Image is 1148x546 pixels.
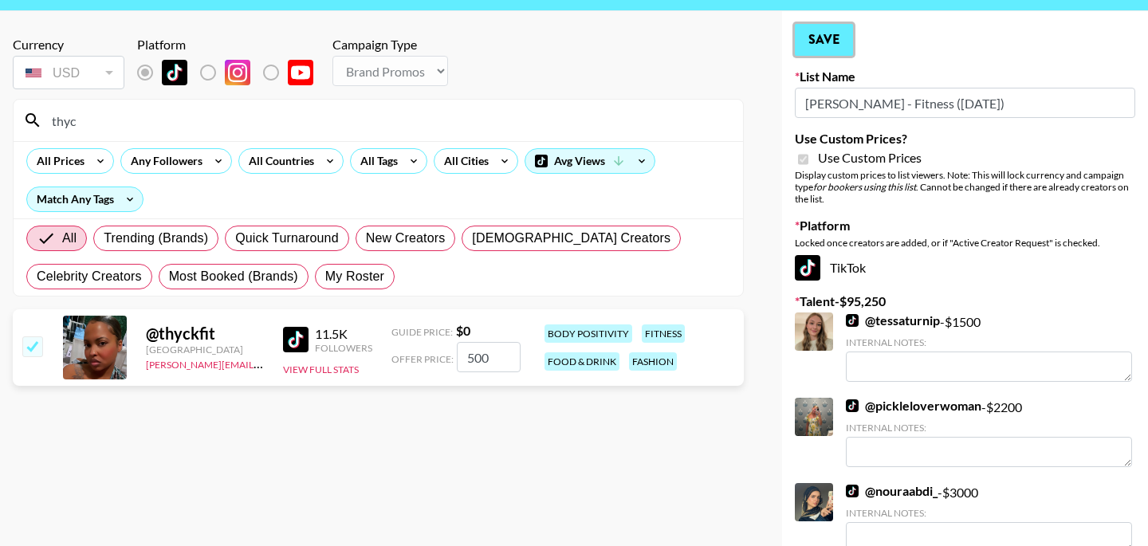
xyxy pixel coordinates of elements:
[366,229,446,248] span: New Creators
[169,267,298,286] span: Most Booked (Brands)
[391,326,453,338] span: Guide Price:
[283,327,309,352] img: TikTok
[525,149,655,173] div: Avg Views
[225,60,250,85] img: Instagram
[818,150,922,166] span: Use Custom Prices
[846,398,981,414] a: @pickleloverwoman
[27,187,143,211] div: Match Any Tags
[239,149,317,173] div: All Countries
[315,326,372,342] div: 11.5K
[434,149,492,173] div: All Cities
[456,323,470,338] strong: $ 0
[846,312,940,328] a: @tessaturnip
[27,149,88,173] div: All Prices
[545,324,632,343] div: body positivity
[283,363,359,375] button: View Full Stats
[146,355,382,371] a: [PERSON_NAME][EMAIL_ADDRESS][DOMAIN_NAME]
[795,169,1135,205] div: Display custom prices to list viewers. Note: This will lock currency and campaign type . Cannot b...
[846,485,859,497] img: TikTok
[42,108,733,133] input: Search by User Name
[795,255,1135,281] div: TikTok
[16,59,121,87] div: USD
[813,181,916,193] em: for bookers using this list
[315,342,372,354] div: Followers
[795,293,1135,309] label: Talent - $ 95,250
[846,398,1132,467] div: - $ 2200
[351,149,401,173] div: All Tags
[104,229,208,248] span: Trending (Brands)
[795,69,1135,84] label: List Name
[137,56,326,89] div: List locked to TikTok.
[795,218,1135,234] label: Platform
[235,229,339,248] span: Quick Turnaround
[457,342,521,372] input: 0
[121,149,206,173] div: Any Followers
[846,483,938,499] a: @nouraabdi_
[795,24,853,56] button: Save
[846,507,1132,519] div: Internal Notes:
[13,53,124,92] div: Currency is locked to USD
[62,229,77,248] span: All
[846,336,1132,348] div: Internal Notes:
[137,37,326,53] div: Platform
[37,267,142,286] span: Celebrity Creators
[332,37,448,53] div: Campaign Type
[391,353,454,365] span: Offer Price:
[162,60,187,85] img: TikTok
[846,422,1132,434] div: Internal Notes:
[795,255,820,281] img: TikTok
[325,267,384,286] span: My Roster
[642,324,685,343] div: fitness
[846,312,1132,382] div: - $ 1500
[629,352,677,371] div: fashion
[846,399,859,412] img: TikTok
[795,131,1135,147] label: Use Custom Prices?
[846,314,859,327] img: TikTok
[795,237,1135,249] div: Locked once creators are added, or if "Active Creator Request" is checked.
[146,344,264,355] div: [GEOGRAPHIC_DATA]
[545,352,619,371] div: food & drink
[288,60,313,85] img: YouTube
[13,37,124,53] div: Currency
[146,324,264,344] div: @ thyckfit
[472,229,670,248] span: [DEMOGRAPHIC_DATA] Creators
